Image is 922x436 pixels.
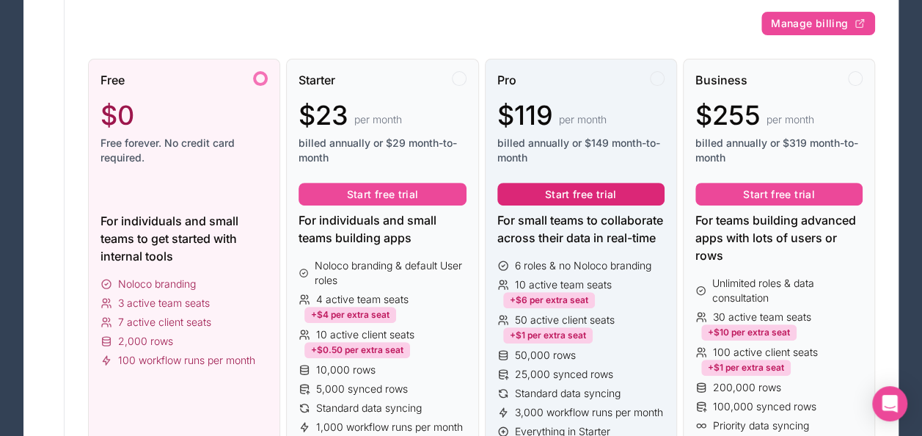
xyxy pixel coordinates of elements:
span: 100,000 synced rows [713,399,816,414]
span: Business [695,71,747,89]
div: For individuals and small teams building apps [299,211,466,247]
button: Start free trial [497,183,665,206]
div: For teams building advanced apps with lots of users or rows [695,211,863,264]
span: Manage billing [771,17,848,30]
span: 25,000 synced rows [515,367,613,382]
span: 1,000 workflow runs per month [316,420,463,435]
div: Open Intercom Messenger [872,386,907,421]
span: per month [766,112,814,127]
span: Noloco branding [118,277,196,291]
span: Pro [497,71,516,89]
span: 4 active team seats [316,292,409,307]
div: +$10 per extra seat [701,324,797,341]
span: billed annually or $319 month-to-month [695,136,863,165]
span: $255 [695,101,761,130]
span: 100 workflow runs per month [118,353,255,368]
span: 3 active team seats [118,296,210,310]
span: $119 [497,101,553,130]
span: per month [354,112,402,127]
span: Priority data syncing [713,418,809,433]
span: Standard data syncing [316,401,422,415]
span: 7 active client seats [118,315,211,330]
div: +$1 per extra seat [701,360,791,376]
span: 100 active client seats [713,345,818,360]
span: 200,000 rows [713,380,781,395]
span: 10 active client seats [316,327,414,342]
span: Unlimited roles & data consultation [712,276,863,305]
span: 3,000 workflow runs per month [515,405,663,420]
span: Standard data syncing [515,386,621,401]
span: per month [559,112,607,127]
span: Free forever. No credit card required. [100,136,268,165]
div: +$0.50 per extra seat [304,342,410,358]
span: billed annually or $29 month-to-month [299,136,466,165]
span: 2,000 rows [118,334,173,349]
span: $0 [100,101,134,130]
button: Start free trial [695,183,863,206]
span: 50 active client seats [515,313,615,327]
button: Start free trial [299,183,466,206]
span: 5,000 synced rows [316,382,408,396]
span: Free [100,71,125,89]
div: For small teams to collaborate across their data in real-time [497,211,665,247]
span: 30 active team seats [713,310,811,324]
div: +$6 per extra seat [503,292,595,308]
div: +$4 per extra seat [304,307,396,323]
button: Manage billing [761,12,875,35]
span: Starter [299,71,335,89]
span: 50,000 rows [515,348,576,363]
div: +$1 per extra seat [503,327,593,344]
span: Noloco branding & default User roles [315,258,466,288]
div: For individuals and small teams to get started with internal tools [100,212,268,265]
span: billed annually or $149 month-to-month [497,136,665,165]
span: 10,000 rows [316,363,376,377]
span: 6 roles & no Noloco branding [515,258,651,273]
span: $23 [299,101,348,130]
span: 10 active team seats [515,277,612,292]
